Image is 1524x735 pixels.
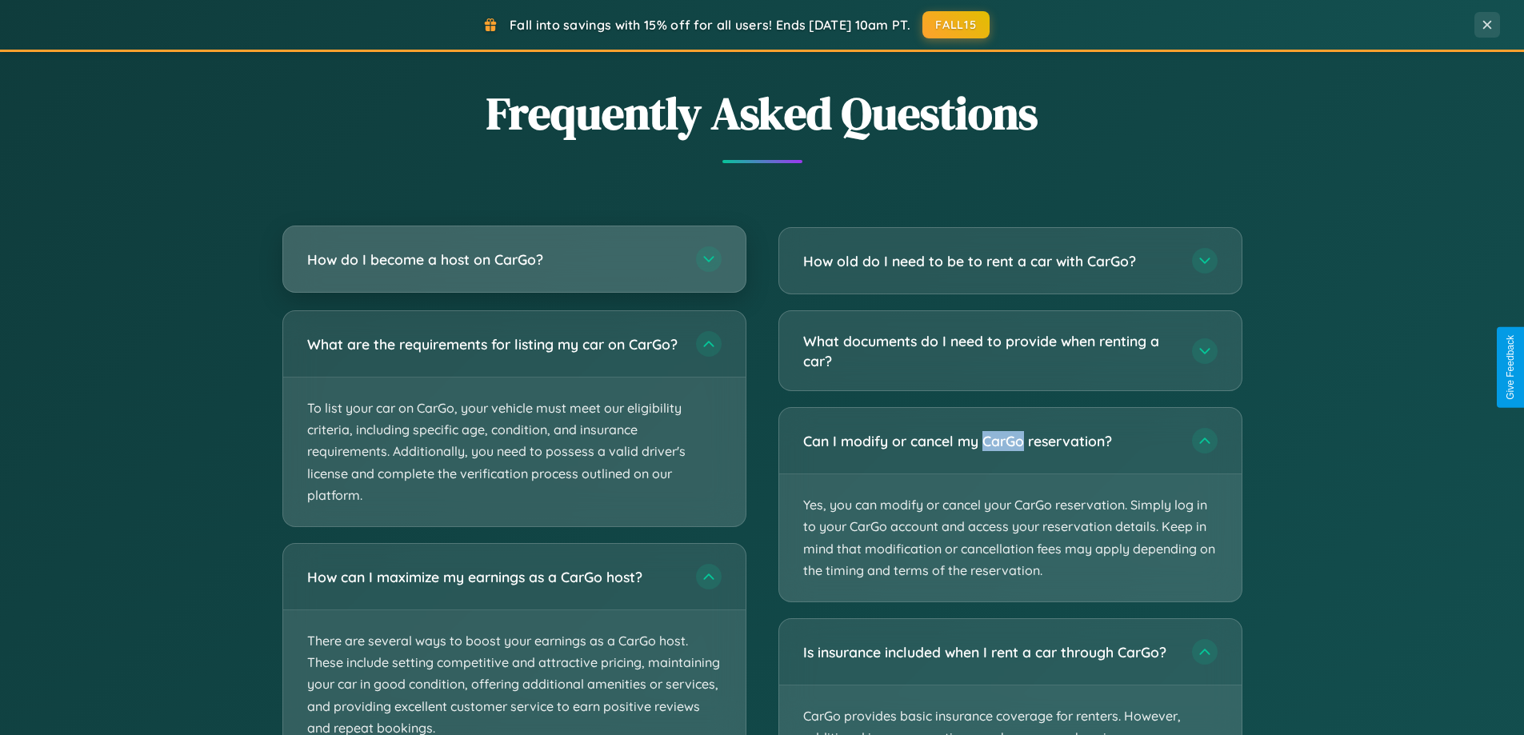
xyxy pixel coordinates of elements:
[307,334,680,354] h3: What are the requirements for listing my car on CarGo?
[282,82,1242,144] h2: Frequently Asked Questions
[803,331,1176,370] h3: What documents do I need to provide when renting a car?
[803,251,1176,271] h3: How old do I need to be to rent a car with CarGo?
[1505,335,1516,400] div: Give Feedback
[283,377,746,526] p: To list your car on CarGo, your vehicle must meet our eligibility criteria, including specific ag...
[803,431,1176,451] h3: Can I modify or cancel my CarGo reservation?
[922,11,990,38] button: FALL15
[307,250,680,270] h3: How do I become a host on CarGo?
[803,642,1176,662] h3: Is insurance included when I rent a car through CarGo?
[510,17,910,33] span: Fall into savings with 15% off for all users! Ends [DATE] 10am PT.
[307,567,680,587] h3: How can I maximize my earnings as a CarGo host?
[779,474,1242,601] p: Yes, you can modify or cancel your CarGo reservation. Simply log in to your CarGo account and acc...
